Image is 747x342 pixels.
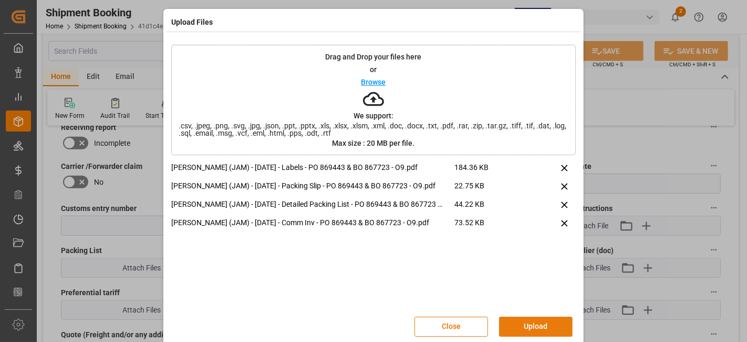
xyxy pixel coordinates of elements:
span: .csv, .jpeg, .png, .svg, .jpg, .json, .ppt, .pptx, .xls, .xlsx, .xlsm, .xml, .doc, .docx, .txt, .... [172,122,575,137]
div: Drag and Drop your files hereorBrowseWe support:.csv, .jpeg, .png, .svg, .jpg, .json, .ppt, .pptx... [171,45,576,155]
h4: Upload Files [171,17,213,28]
p: We support: [354,112,393,119]
button: Upload [499,317,573,337]
span: 73.52 KB [454,217,526,236]
p: Max size : 20 MB per file. [333,139,415,147]
p: [PERSON_NAME] (JAM) - [DATE] - Packing Slip - PO 869443 & BO 867723 - O9.pdf [171,180,454,192]
span: 22.75 KB [454,180,526,199]
p: Browse [361,78,386,86]
p: Drag and Drop your files here [326,53,422,61]
p: [PERSON_NAME] (JAM) - [DATE] - Comm Inv - PO 869443 & BO 867723 - O9.pdf [171,217,454,228]
span: 44.22 KB [454,199,526,217]
p: or [370,66,377,73]
p: [PERSON_NAME] (JAM) - [DATE] - Labels - PO 869443 & BO 867723 - O9.pdf [171,162,454,173]
p: [PERSON_NAME] (JAM) - [DATE] - Detailed Packing List - PO 869443 & BO 867723 - O9.pdf [171,199,454,210]
span: 184.36 KB [454,162,526,180]
button: Close [414,317,488,337]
